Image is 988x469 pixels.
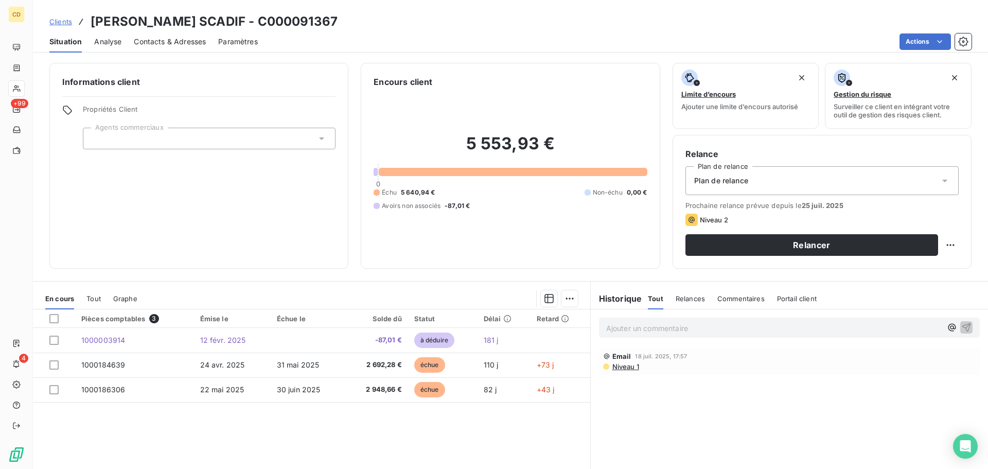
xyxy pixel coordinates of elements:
[81,336,126,344] span: 1000003914
[277,360,320,369] span: 31 mai 2025
[49,16,72,27] a: Clients
[350,335,401,345] span: -87,01 €
[700,216,728,224] span: Niveau 2
[414,333,454,348] span: à déduire
[8,446,25,463] img: Logo LeanPay
[445,201,470,211] span: -87,01 €
[62,76,336,88] h6: Informations client
[953,434,978,459] div: Open Intercom Messenger
[537,360,554,369] span: +73 j
[414,382,445,397] span: échue
[537,385,555,394] span: +43 j
[11,99,28,108] span: +99
[81,314,188,323] div: Pièces comptables
[350,360,401,370] span: 2 692,28 €
[81,385,126,394] span: 1000186306
[81,360,126,369] span: 1000184639
[382,188,397,197] span: Échu
[277,385,321,394] span: 30 juin 2025
[484,315,524,323] div: Délai
[350,315,401,323] div: Solde dû
[200,360,245,369] span: 24 avr. 2025
[86,294,101,303] span: Tout
[611,362,639,371] span: Niveau 1
[414,315,471,323] div: Statut
[277,315,339,323] div: Échue le
[49,18,72,26] span: Clients
[834,90,891,98] span: Gestion du risque
[777,294,817,303] span: Portail client
[218,37,258,47] span: Paramètres
[681,90,736,98] span: Limite d’encours
[593,188,623,197] span: Non-échu
[94,37,121,47] span: Analyse
[681,102,798,111] span: Ajouter une limite d’encours autorisé
[382,201,440,211] span: Avoirs non associés
[484,385,497,394] span: 82 j
[685,201,959,210] span: Prochaine relance prévue depuis le
[825,63,972,129] button: Gestion du risqueSurveiller ce client en intégrant votre outil de gestion des risques client.
[694,176,748,186] span: Plan de relance
[834,102,963,119] span: Surveiller ce client en intégrant votre outil de gestion des risques client.
[92,134,100,143] input: Ajouter une valeur
[91,12,338,31] h3: [PERSON_NAME] SCADIF - C000091367
[676,294,705,303] span: Relances
[899,33,951,50] button: Actions
[591,292,642,305] h6: Historique
[113,294,137,303] span: Graphe
[8,6,25,23] div: CD
[484,360,499,369] span: 110 j
[802,201,843,210] span: 25 juil. 2025
[376,180,380,188] span: 0
[612,352,631,360] span: Email
[401,188,435,197] span: 5 640,94 €
[635,353,687,359] span: 18 juil. 2025, 17:57
[374,133,647,164] h2: 5 553,93 €
[673,63,819,129] button: Limite d’encoursAjouter une limite d’encours autorisé
[149,314,158,323] span: 3
[627,188,647,197] span: 0,00 €
[134,37,206,47] span: Contacts & Adresses
[200,385,244,394] span: 22 mai 2025
[685,234,938,256] button: Relancer
[350,385,401,395] span: 2 948,66 €
[8,101,24,117] a: +99
[45,294,74,303] span: En cours
[648,294,663,303] span: Tout
[414,357,445,373] span: échue
[717,294,765,303] span: Commentaires
[537,315,584,323] div: Retard
[200,336,246,344] span: 12 févr. 2025
[19,354,28,363] span: 4
[200,315,264,323] div: Émise le
[83,105,336,119] span: Propriétés Client
[49,37,82,47] span: Situation
[685,148,959,160] h6: Relance
[484,336,499,344] span: 181 j
[374,76,432,88] h6: Encours client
